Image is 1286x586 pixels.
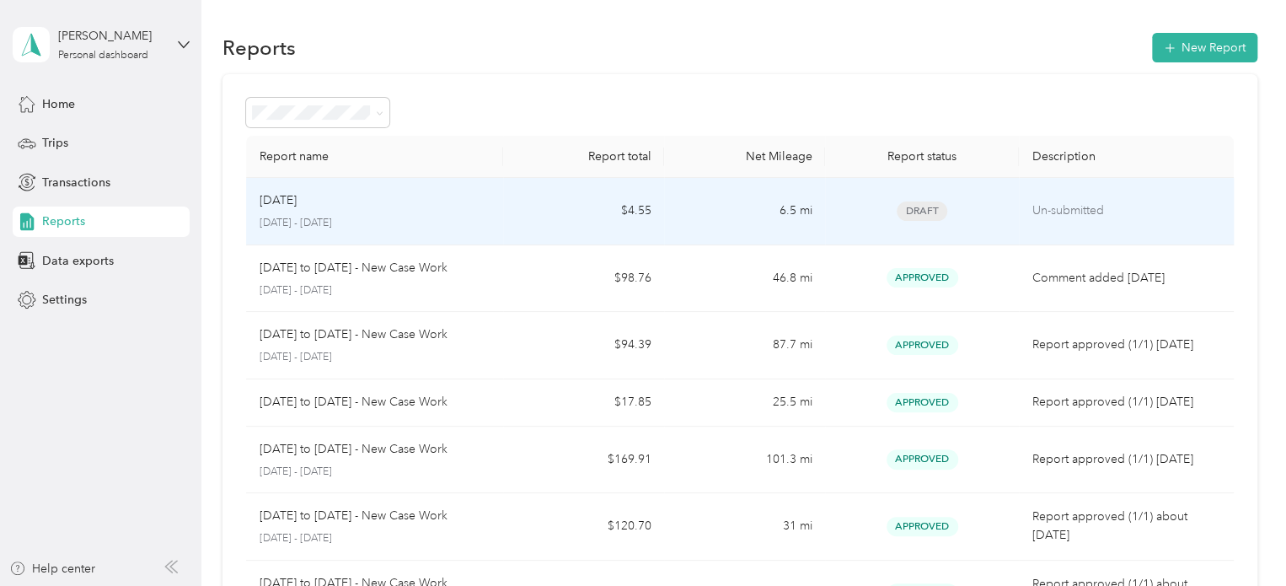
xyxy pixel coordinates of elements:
[664,136,825,178] th: Net Mileage
[503,245,664,313] td: $98.76
[260,531,490,546] p: [DATE] - [DATE]
[260,191,297,210] p: [DATE]
[42,252,114,270] span: Data exports
[42,212,85,230] span: Reports
[1032,202,1220,220] p: Un-submitted
[664,245,825,313] td: 46.8 mi
[42,95,75,113] span: Home
[260,507,447,525] p: [DATE] to [DATE] - New Case Work
[887,517,958,536] span: Approved
[664,493,825,561] td: 31 mi
[887,336,958,355] span: Approved
[503,178,664,245] td: $4.55
[58,27,163,45] div: [PERSON_NAME]
[887,393,958,412] span: Approved
[1032,269,1220,288] p: Comment added [DATE]
[664,312,825,379] td: 87.7 mi
[503,136,664,178] th: Report total
[9,560,95,578] button: Help center
[260,440,447,459] p: [DATE] to [DATE] - New Case Work
[897,202,947,221] span: Draft
[1032,508,1220,545] p: Report approved (1/1) about [DATE]
[503,427,664,494] td: $169.91
[664,379,825,427] td: 25.5 mi
[260,259,447,277] p: [DATE] to [DATE] - New Case Work
[260,393,447,411] p: [DATE] to [DATE] - New Case Work
[839,149,1005,164] div: Report status
[260,283,490,298] p: [DATE] - [DATE]
[260,465,490,480] p: [DATE] - [DATE]
[58,51,148,61] div: Personal dashboard
[1192,492,1286,586] iframe: Everlance-gr Chat Button Frame
[664,178,825,245] td: 6.5 mi
[222,39,296,56] h1: Reports
[260,325,447,344] p: [DATE] to [DATE] - New Case Work
[246,136,504,178] th: Report name
[503,379,664,427] td: $17.85
[1032,336,1220,354] p: Report approved (1/1) [DATE]
[260,216,490,231] p: [DATE] - [DATE]
[42,174,110,191] span: Transactions
[503,493,664,561] td: $120.70
[1152,33,1257,62] button: New Report
[887,268,958,288] span: Approved
[503,312,664,379] td: $94.39
[1019,136,1234,178] th: Description
[42,134,68,152] span: Trips
[1032,393,1220,411] p: Report approved (1/1) [DATE]
[664,427,825,494] td: 101.3 mi
[887,449,958,469] span: Approved
[42,291,87,309] span: Settings
[1032,450,1220,469] p: Report approved (1/1) [DATE]
[260,350,490,365] p: [DATE] - [DATE]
